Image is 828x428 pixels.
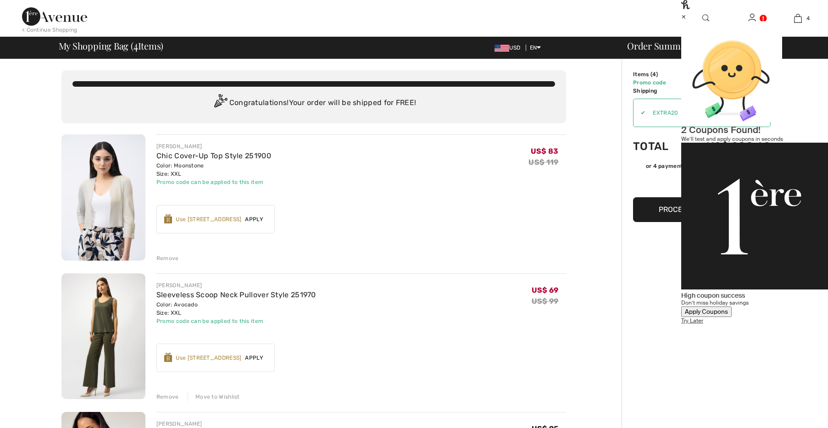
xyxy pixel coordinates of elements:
div: or 4 payments ofUS$ 72.15withSezzle Click to learn more about Sezzle [633,162,771,173]
div: Remove [156,254,179,262]
span: 4 [652,71,656,78]
td: Total [633,131,682,162]
span: US$ 83 [531,147,559,156]
a: Sleeveless Scoop Neck Pullover Style 251970 [156,290,316,299]
div: or 4 payments of with [646,162,771,170]
span: 4 [806,14,810,22]
div: Congratulations! Your order will be shipped for FREE! [72,94,555,112]
img: 1ère Avenue [22,7,87,26]
div: [PERSON_NAME] [156,420,295,428]
img: Sezzle [730,162,763,170]
div: Order Summary [616,41,822,50]
td: US$ 288.60 [682,131,771,162]
a: Chic Cover-Up Top Style 251900 [156,151,271,160]
span: My Shopping Bag ( Items) [59,41,164,50]
span: Apply [241,354,267,362]
span: US$ 72.15 [693,163,718,169]
span: Proceed to Summary [659,205,741,214]
div: Remove [156,393,179,401]
input: Promo code [645,99,740,127]
img: search the website [702,13,710,24]
img: Congratulation2.svg [211,94,229,112]
span: 4 [133,39,138,51]
span: Remove [740,109,763,117]
div: Move to Wishlist [188,393,240,401]
div: [PERSON_NAME] [156,142,271,150]
img: My Info [748,13,756,24]
div: [PERSON_NAME] [729,26,774,36]
div: [PERSON_NAME] [156,281,316,289]
td: US$ -48.40 [682,78,771,87]
a: 4 [775,13,820,24]
button: Proceed to Summary [633,197,771,222]
img: My Bag [794,13,802,24]
td: Free [682,87,771,95]
img: US Dollar [495,44,509,52]
div: Promo code can be applied to this item [156,317,316,325]
td: Shipping [633,87,682,95]
td: Promo code [633,78,682,87]
img: Chic Cover-Up Top Style 251900 [61,134,145,261]
div: Use [STREET_ADDRESS] [176,354,241,362]
s: US$ 119 [528,158,558,167]
td: US$ 337.00 [682,70,771,78]
iframe: PayPal-paypal [633,173,771,194]
span: US$ 69 [532,286,559,295]
div: Color: Moonstone Size: XXL [156,161,271,178]
div: Use [STREET_ADDRESS] [176,215,241,223]
div: Color: Avocado Size: XXL [156,300,316,317]
span: EN [530,44,541,51]
img: Reward-Logo.svg [164,353,172,362]
span: Apply [241,215,267,223]
img: Reward-Logo.svg [164,214,172,223]
td: Items ( ) [633,70,682,78]
span: USD [495,44,524,51]
s: US$ 99 [532,297,559,306]
div: < Continue Shopping [22,26,78,34]
img: Sleeveless Scoop Neck Pullover Style 251970 [61,273,145,400]
div: ✔ [634,109,645,117]
div: Promo code can be applied to this item [156,178,271,186]
a: Sign In [748,14,756,22]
